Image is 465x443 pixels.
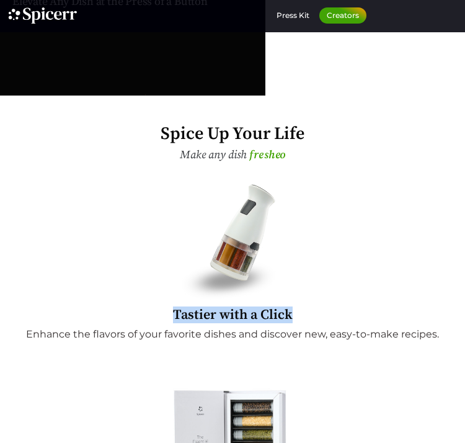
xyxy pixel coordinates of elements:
[327,12,359,19] span: Creators
[269,6,317,25] a: Press Kit
[277,11,309,20] span: Press Kit
[19,308,446,322] h2: Tastier with a Click
[19,328,446,341] p: Enhance the flavors of your favorite dishes and discover new, easy-to-make recipes.
[319,7,366,24] a: Creators
[182,182,283,300] img: A multi-compartment spice grinder containing various spices, with a sleek white and black design,...
[275,146,281,165] span: e
[180,148,247,162] span: Make any dish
